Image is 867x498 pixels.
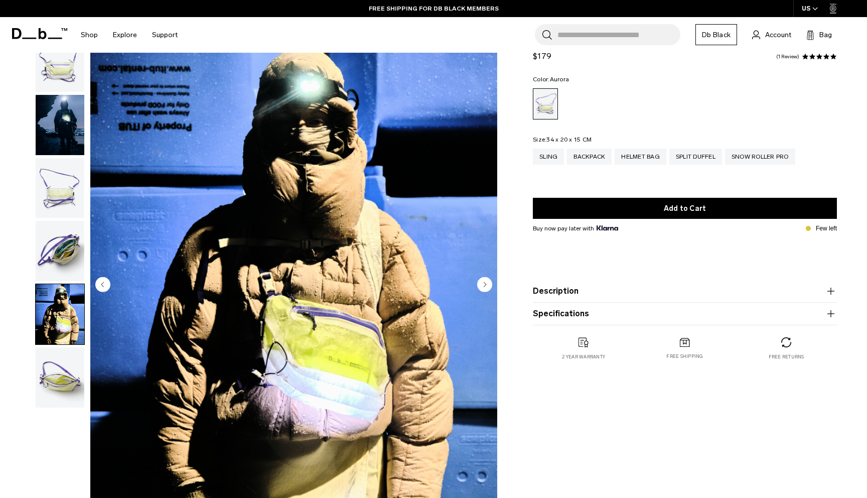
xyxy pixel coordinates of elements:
a: Aurora [533,88,558,119]
a: Account [752,29,791,41]
legend: Color: [533,76,569,82]
a: Shop [81,17,98,53]
img: Weigh_Lighter_Sling_10L_3.png [36,221,84,281]
a: FREE SHIPPING FOR DB BLACK MEMBERS [369,4,499,13]
a: Backpack [567,149,612,165]
a: Sling [533,149,564,165]
a: Helmet Bag [615,149,666,165]
a: Explore [113,17,137,53]
button: Specifications [533,308,837,320]
p: Free shipping [666,353,703,360]
p: Few left [816,224,837,233]
span: Aurora [550,76,569,83]
img: Weigh_Lighter_Sling_10L_4.png [36,347,84,408]
button: Weigh Lighter Sling 10L Aurora [35,284,85,345]
button: Weigh_Lighter_Sling_10L_3.png [35,220,85,282]
button: Weigh_Lighter_Sling_10L_4.png [35,347,85,408]
a: 1 reviews [776,54,799,59]
img: {"height" => 20, "alt" => "Klarna"} [597,225,618,230]
legend: Size: [533,137,592,143]
a: Snow Roller Pro [725,149,795,165]
button: Description [533,285,837,297]
a: Db Black [695,24,737,45]
button: Next slide [477,277,492,294]
span: Buy now pay later with [533,224,618,233]
button: Weigh_Lighter_Sling_10L_1.png [35,31,85,92]
p: 2 year warranty [562,353,605,360]
span: 34 x 20 x 15 CM [546,136,592,143]
button: Weigh_Lighter_Sling_10L_2.png [35,158,85,219]
a: Split Duffel [669,149,722,165]
span: Bag [819,30,832,40]
span: $179 [533,51,551,61]
button: Previous slide [95,277,110,294]
img: Weigh_Lighter_Sling_10L_1.png [36,32,84,92]
nav: Main Navigation [73,17,185,53]
span: Account [765,30,791,40]
button: Add to Cart [533,198,837,219]
img: Weigh_Lighter_Sling_10L_2.png [36,158,84,218]
img: Weigh Lighter Sling 10L Aurora [36,284,84,344]
button: Bag [806,29,832,41]
p: Free returns [769,353,804,360]
a: Support [152,17,178,53]
button: Weigh_Lighter_Sling_10L_Lifestyle.png [35,94,85,156]
img: Weigh_Lighter_Sling_10L_Lifestyle.png [36,95,84,155]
